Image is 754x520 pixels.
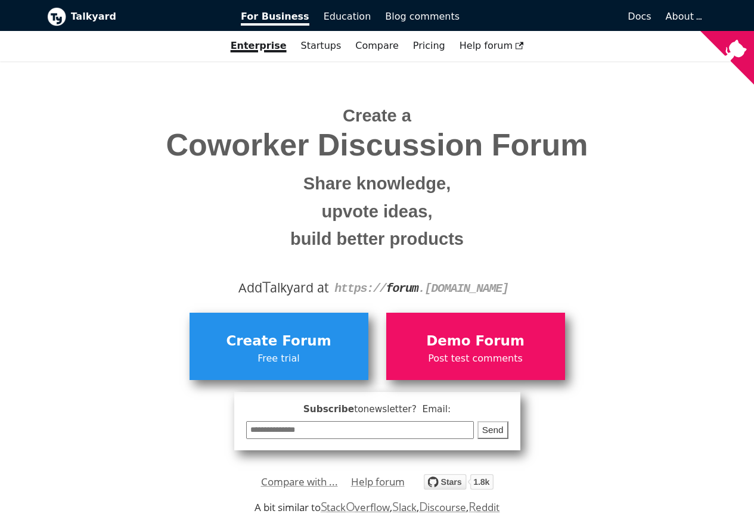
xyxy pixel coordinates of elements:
span: Help forum [460,40,524,51]
span: Free trial [196,351,362,366]
button: Send [477,421,508,440]
a: Compare with ... [261,473,338,491]
a: Startups [294,36,349,56]
a: Reddit [468,500,499,514]
span: Blog comments [385,11,460,22]
span: Docs [628,11,651,22]
span: Post test comments [392,351,559,366]
a: StackOverflow [321,500,390,514]
span: S [392,498,399,515]
a: Blog comments [378,7,467,27]
span: Education [324,11,371,22]
span: T [262,276,271,297]
a: Help forum [351,473,405,491]
div: Add alkyard at [56,278,699,298]
a: Demo ForumPost test comments [386,313,565,379]
a: Education [317,7,378,27]
img: talkyard.svg [424,474,494,490]
span: D [419,498,428,515]
small: build better products [56,225,699,253]
span: For Business [241,11,309,26]
a: For Business [234,7,317,27]
b: Talkyard [71,9,225,24]
span: Create a [343,106,411,125]
a: Talkyard logoTalkyard [47,7,225,26]
a: Docs [467,7,659,27]
a: Compare [355,40,399,51]
span: to newsletter ? Email: [354,404,451,415]
span: Subscribe [246,402,508,417]
span: Demo Forum [392,330,559,353]
a: Enterprise [224,36,294,56]
span: S [321,498,327,515]
a: Pricing [406,36,452,56]
small: Share knowledge, [56,170,699,198]
a: Create ForumFree trial [190,313,368,379]
a: About [666,11,700,22]
a: Star debiki/talkyard on GitHub [424,476,494,493]
span: Create Forum [196,330,362,353]
span: R [468,498,476,515]
span: Coworker Discussion Forum [56,128,699,162]
code: https:// . [DOMAIN_NAME] [334,282,508,295]
a: Slack [392,500,416,514]
a: Help forum [452,36,531,56]
small: upvote ideas, [56,198,699,226]
img: Talkyard logo [47,7,66,26]
strong: forum [386,282,418,295]
a: Discourse [419,500,466,514]
span: O [346,498,355,515]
